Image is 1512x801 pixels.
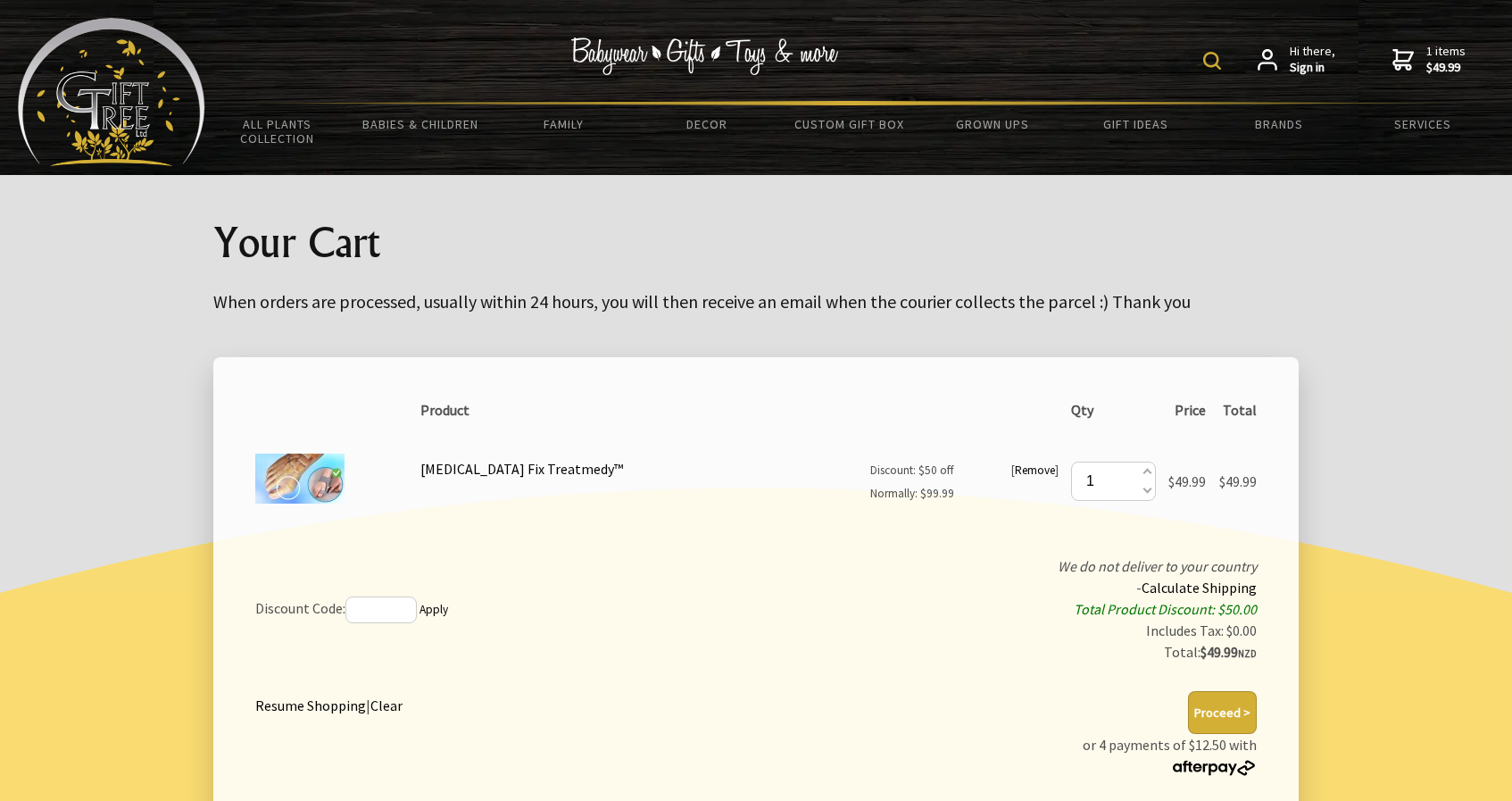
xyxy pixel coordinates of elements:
button: Proceed > [1188,691,1257,734]
small: Discount: $50 off Normally: $99.99 [870,463,954,501]
em: Total Product Discount: $50.00 [1074,600,1257,618]
a: Hi there,Sign in [1258,44,1335,75]
th: Price [1162,393,1212,427]
big: When orders are processed, usually within 24 hours, you will then receive an email when the couri... [213,290,1191,313]
span: Hi there, [1290,44,1335,75]
div: | [255,691,403,716]
strong: $49.99 [1426,60,1466,76]
em: We do not deliver to your country [1058,557,1257,575]
div: Total: [755,641,1257,664]
a: All Plants Collection [205,105,348,157]
span: NZD [1238,647,1257,660]
h1: Your Cart [213,218,1299,264]
td: $49.99 [1162,427,1212,534]
input: If you have a discount code, enter it here and press 'Apply'. [345,597,417,623]
th: Product [413,393,1064,427]
small: [ ] [1011,463,1059,478]
td: $49.99 [1213,427,1263,534]
strong: Sign in [1290,60,1335,76]
a: Brands [1208,105,1350,143]
a: [MEDICAL_DATA] Fix Treatmedy™ [420,460,623,478]
a: Remove [1015,463,1055,478]
p: or 4 payments of $12.50 with [1083,734,1257,777]
img: Babywear - Gifts - Toys & more [570,38,838,75]
div: Includes Tax: $0.00 [755,620,1257,641]
a: Services [1351,105,1494,143]
img: product search [1203,52,1221,70]
a: Resume Shopping [255,697,366,714]
th: Total [1213,393,1263,427]
a: Clear [370,697,403,714]
a: 1 items$49.99 [1392,44,1466,75]
a: Calculate Shipping [1142,579,1257,597]
img: Afterpay [1171,760,1257,776]
a: Gift Ideas [1065,105,1208,143]
a: Babies & Children [348,105,491,143]
img: Babyware - Gifts - Toys and more... [18,18,205,166]
td: - [748,549,1263,671]
a: Family [492,105,635,143]
a: Custom Gift Box [778,105,921,143]
th: Qty [1065,393,1162,427]
a: Decor [635,105,777,143]
td: Discount Code: [249,549,748,671]
span: 1 items [1426,43,1466,75]
a: Grown Ups [921,105,1064,143]
a: Apply [420,602,448,617]
strong: $49.99 [1200,643,1257,661]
